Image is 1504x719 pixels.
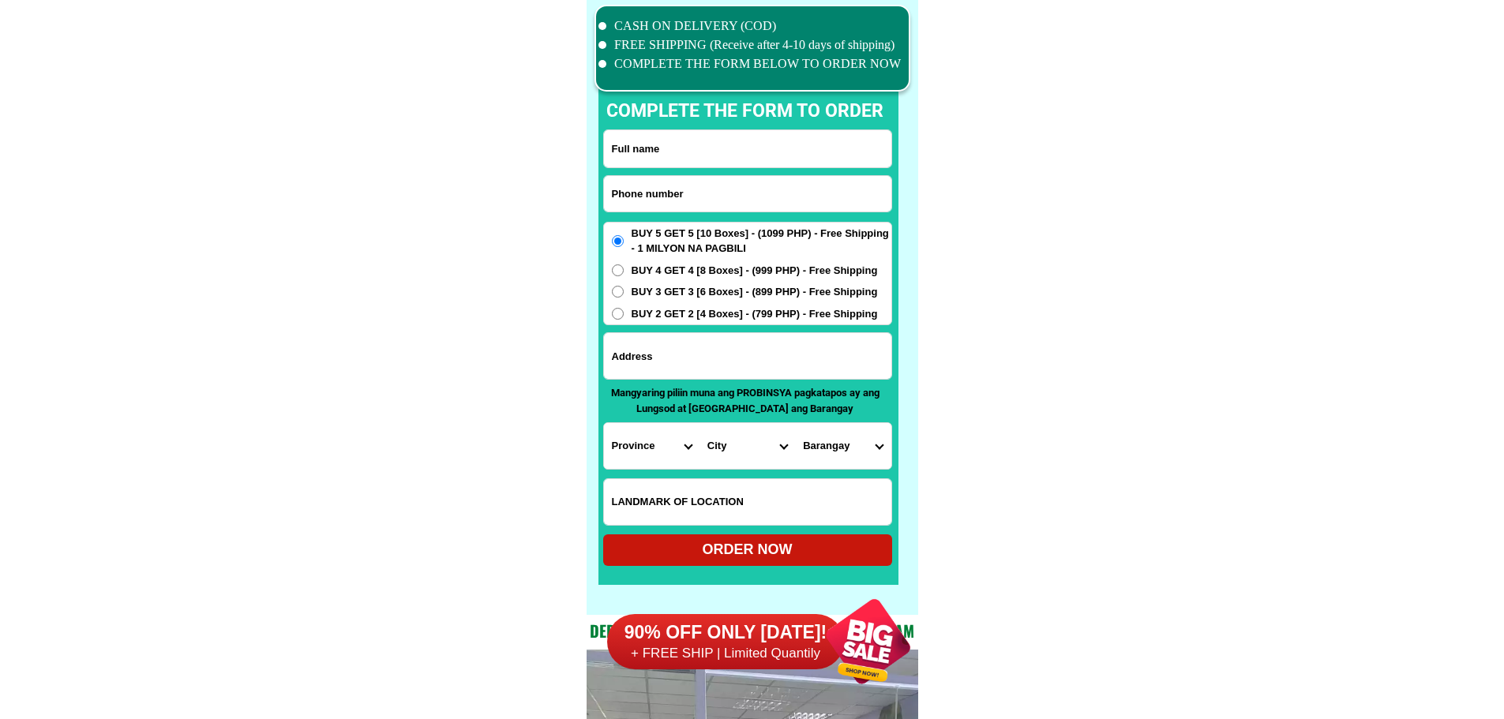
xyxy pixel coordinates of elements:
span: BUY 3 GET 3 [6 Boxes] - (899 PHP) - Free Shipping [632,284,878,300]
li: FREE SHIPPING (Receive after 4-10 days of shipping) [598,36,902,54]
select: Select commune [795,423,891,469]
span: BUY 2 GET 2 [4 Boxes] - (799 PHP) - Free Shipping [632,306,878,322]
input: Input phone_number [604,176,891,212]
select: Select district [699,423,795,469]
p: complete the form to order [591,98,899,125]
li: COMPLETE THE FORM BELOW TO ORDER NOW [598,54,902,73]
input: BUY 4 GET 4 [8 Boxes] - (999 PHP) - Free Shipping [612,264,624,276]
h6: 90% OFF ONLY [DATE]! [607,621,844,645]
input: Input address [604,333,891,379]
span: BUY 5 GET 5 [10 Boxes] - (1099 PHP) - Free Shipping - 1 MILYON NA PAGBILI [632,226,891,257]
input: BUY 2 GET 2 [4 Boxes] - (799 PHP) - Free Shipping [612,308,624,320]
div: ORDER NOW [603,539,892,560]
span: BUY 4 GET 4 [8 Boxes] - (999 PHP) - Free Shipping [632,263,878,279]
input: BUY 5 GET 5 [10 Boxes] - (1099 PHP) - Free Shipping - 1 MILYON NA PAGBILI [612,235,624,247]
p: Mangyaring piliin muna ang PROBINSYA pagkatapos ay ang Lungsod at [GEOGRAPHIC_DATA] ang Barangay [603,385,887,416]
input: Input LANDMARKOFLOCATION [604,479,891,525]
select: Select province [604,423,699,469]
h6: + FREE SHIP | Limited Quantily [607,645,844,662]
h2: Dedicated and professional consulting team [587,619,918,642]
input: BUY 3 GET 3 [6 Boxes] - (899 PHP) - Free Shipping [612,286,624,298]
input: Input full_name [604,130,891,167]
li: CASH ON DELIVERY (COD) [598,17,902,36]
